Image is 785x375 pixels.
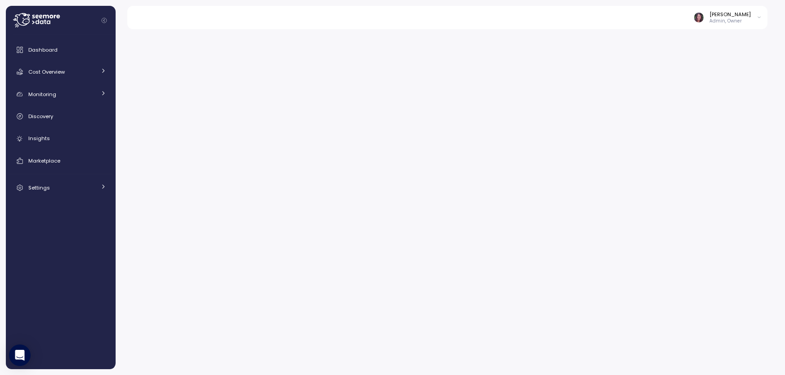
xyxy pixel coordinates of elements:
span: Discovery [28,113,53,120]
span: Cost Overview [28,68,65,75]
button: Collapse navigation [99,17,110,24]
span: Dashboard [28,46,58,53]
p: Admin, Owner [709,18,751,24]
img: ACg8ocLDuIZlR5f2kIgtapDwVC7yp445s3OgbrQTIAV7qYj8P05r5pI=s96-c [694,13,704,22]
span: Monitoring [28,91,56,98]
div: [PERSON_NAME] [709,11,751,18]
a: Marketplace [9,152,112,170]
div: Open Intercom Messenger [9,344,31,366]
a: Insights [9,130,112,148]
a: Settings [9,179,112,197]
span: Insights [28,135,50,142]
a: Dashboard [9,41,112,59]
span: Marketplace [28,157,60,164]
a: Monitoring [9,85,112,103]
a: Discovery [9,107,112,125]
span: Settings [28,184,50,191]
a: Cost Overview [9,63,112,81]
